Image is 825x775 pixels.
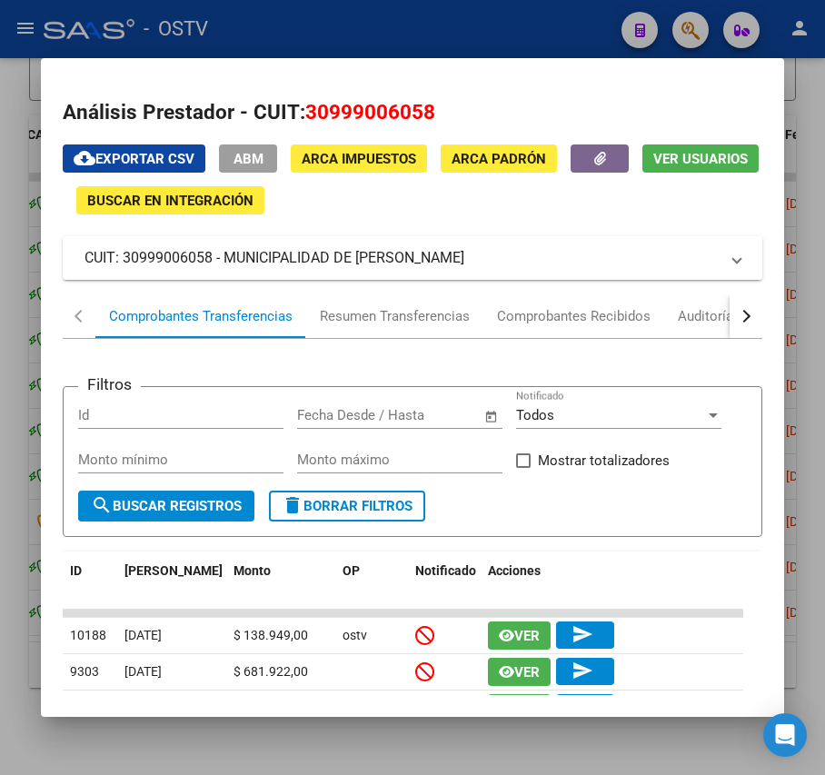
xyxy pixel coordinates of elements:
span: OP [343,563,360,578]
span: ARCA Padrón [452,151,546,167]
input: Fecha fin [387,407,475,423]
span: Borrar Filtros [282,498,412,514]
span: Ver Usuarios [653,151,748,167]
span: $ 681.922,00 [234,664,308,679]
datatable-header-cell: Monto [226,551,335,611]
button: Open calendar [481,406,502,427]
span: ostv [343,628,367,642]
mat-panel-title: CUIT: 30999006058 - MUNICIPALIDAD DE [PERSON_NAME] [84,247,718,269]
button: Ver [488,694,551,722]
span: ID [70,563,82,578]
button: Borrar Filtros [269,491,425,522]
div: Comprobantes Transferencias [109,306,293,327]
span: Buscar en Integración [87,193,253,209]
div: Resumen Transferencias [320,306,470,327]
span: [DATE] [124,628,162,642]
span: Ver [514,628,540,644]
span: [PERSON_NAME] [124,563,223,578]
span: Monto [234,563,271,578]
button: Ver Usuarios [642,144,759,173]
mat-expansion-panel-header: CUIT: 30999006058 - MUNICIPALIDAD DE [PERSON_NAME] [63,236,761,280]
datatable-header-cell: ID [63,551,117,611]
button: ARCA Padrón [441,144,557,173]
button: ARCA Impuestos [291,144,427,173]
button: ABM [219,144,277,173]
span: [DATE] [124,664,162,679]
h2: Análisis Prestador - CUIT: [63,97,761,128]
button: Exportar CSV [63,144,205,173]
datatable-header-cell: Acciones [481,551,753,611]
button: Buscar Registros [78,491,254,522]
span: $ 138.949,00 [234,628,308,642]
mat-icon: send [572,623,593,645]
div: Open Intercom Messenger [763,713,807,757]
input: Fecha inicio [297,407,371,423]
span: Todos [516,407,554,423]
button: Buscar en Integración [76,186,264,214]
span: ABM [234,151,263,167]
h3: Filtros [78,373,141,396]
button: Ver [488,658,551,686]
button: Ver [488,621,551,650]
mat-icon: cloud_download [74,147,95,169]
span: 30999006058 [305,100,435,124]
datatable-header-cell: OP [335,551,408,611]
datatable-header-cell: Notificado [408,551,481,611]
span: 9303 [70,664,99,679]
span: Acciones [488,563,541,578]
span: Buscar Registros [91,498,242,514]
mat-icon: delete [282,494,303,516]
datatable-header-cell: Fecha T. [117,551,226,611]
span: 10188 [70,628,106,642]
div: Comprobantes Recibidos [497,306,651,327]
span: Ver [514,664,540,681]
span: Mostrar totalizadores [538,450,670,472]
mat-icon: search [91,494,113,516]
span: ARCA Impuestos [302,151,416,167]
span: Notificado [415,563,476,578]
span: Exportar CSV [74,151,194,167]
mat-icon: send [572,660,593,681]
